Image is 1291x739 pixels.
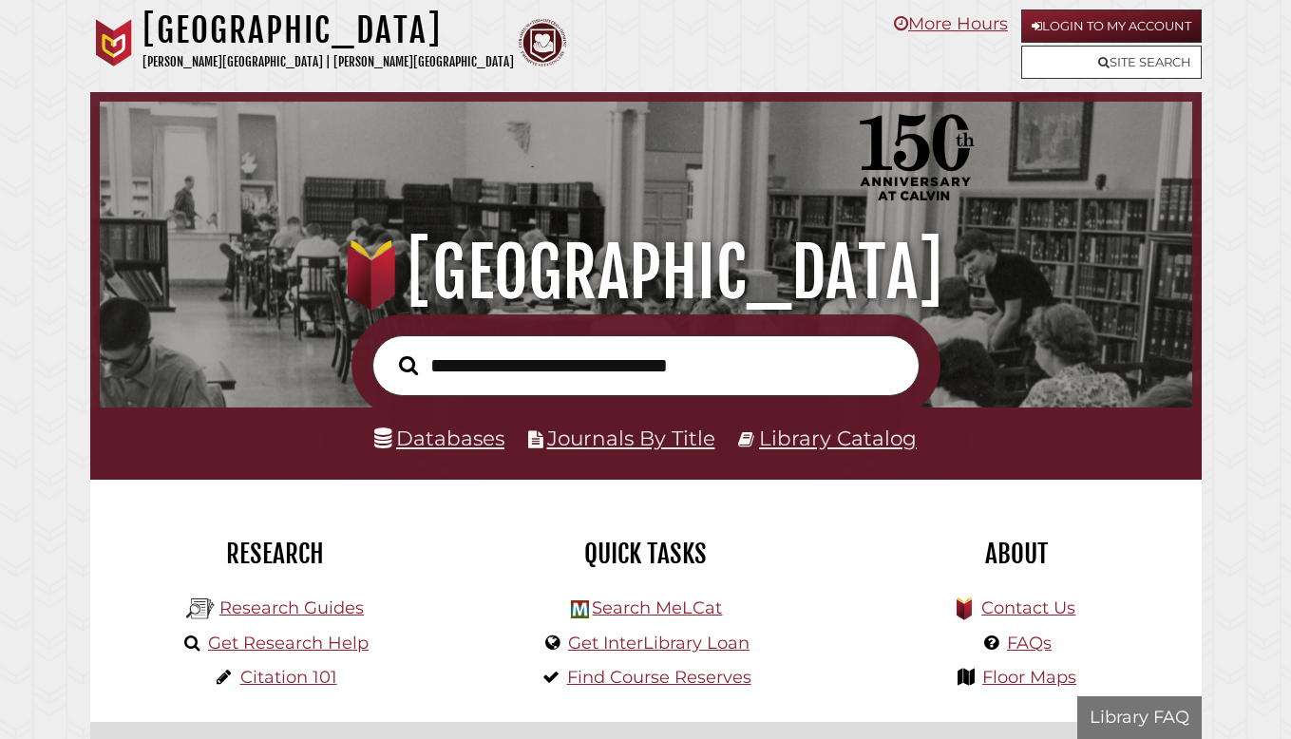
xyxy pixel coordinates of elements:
[519,19,566,66] img: Calvin Theological Seminary
[142,51,514,73] p: [PERSON_NAME][GEOGRAPHIC_DATA] | [PERSON_NAME][GEOGRAPHIC_DATA]
[240,667,337,688] a: Citation 101
[399,355,418,376] i: Search
[142,9,514,51] h1: [GEOGRAPHIC_DATA]
[90,19,138,66] img: Calvin University
[1007,633,1052,654] a: FAQs
[568,633,750,654] a: Get InterLibrary Loan
[547,426,715,450] a: Journals By Title
[104,538,446,570] h2: Research
[845,538,1187,570] h2: About
[119,231,1172,314] h1: [GEOGRAPHIC_DATA]
[982,667,1076,688] a: Floor Maps
[374,426,504,450] a: Databases
[186,595,215,623] img: Hekman Library Logo
[208,633,369,654] a: Get Research Help
[759,426,917,450] a: Library Catalog
[567,667,751,688] a: Find Course Reserves
[592,597,722,618] a: Search MeLCat
[389,351,427,380] button: Search
[894,13,1008,34] a: More Hours
[1021,9,1202,43] a: Login to My Account
[571,600,589,618] img: Hekman Library Logo
[981,597,1075,618] a: Contact Us
[475,538,817,570] h2: Quick Tasks
[1021,46,1202,79] a: Site Search
[219,597,364,618] a: Research Guides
